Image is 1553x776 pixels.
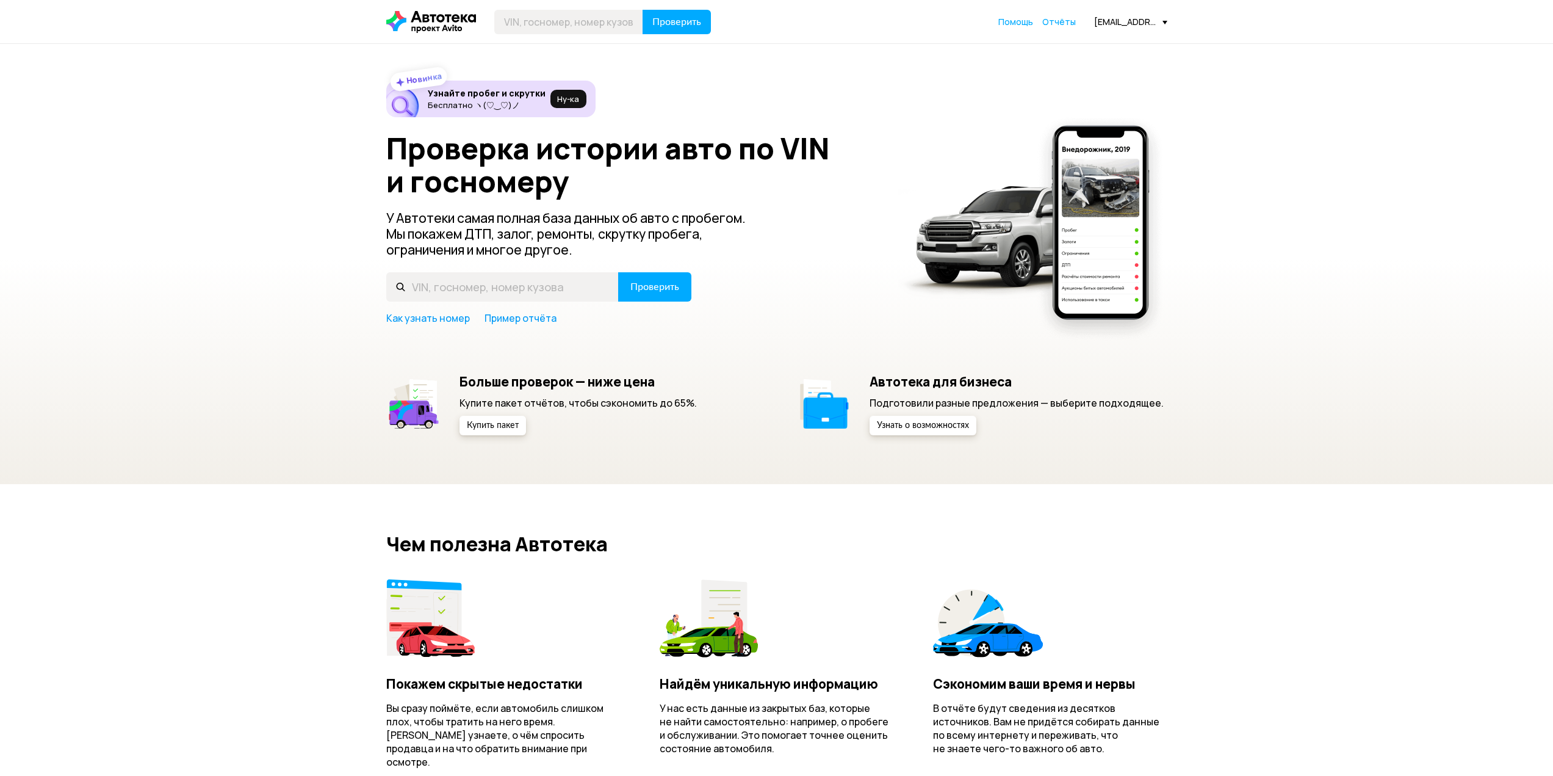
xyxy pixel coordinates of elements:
span: Купить пакет [467,421,519,430]
button: Проверить [618,272,691,302]
div: [EMAIL_ADDRESS][DOMAIN_NAME] [1094,16,1167,27]
h4: Сэкономим ваши время и нервы [933,676,1167,692]
span: Узнать о возможностях [877,421,969,430]
strong: Новинка [405,70,442,86]
h5: Автотека для бизнеса [870,374,1164,390]
span: Отчёты [1042,16,1076,27]
p: Бесплатно ヽ(♡‿♡)ノ [428,100,546,110]
h4: Найдём уникальную информацию [660,676,893,692]
h1: Проверка истории авто по VIN и госномеру [386,132,882,198]
h5: Больше проверок — ниже цена [459,374,697,390]
span: Проверить [652,17,701,27]
p: У Автотеки самая полная база данных об авто с пробегом. Мы покажем ДТП, залог, ремонты, скрутку п... [386,210,766,258]
span: Проверить [630,282,679,292]
p: У нас есть данные из закрытых баз, которые не найти самостоятельно: например, о пробеге и обслужи... [660,702,893,755]
h4: Покажем скрытые недостатки [386,676,620,692]
button: Купить пакет [459,416,526,435]
input: VIN, госномер, номер кузова [494,10,643,34]
p: В отчёте будут сведения из десятков источников. Вам не придётся собирать данные по всему интернет... [933,702,1167,755]
a: Как узнать номер [386,311,470,325]
a: Помощь [998,16,1033,28]
p: Вы сразу поймёте, если автомобиль слишком плох, чтобы тратить на него время. [PERSON_NAME] узнает... [386,702,620,769]
h2: Чем полезна Автотека [386,533,1167,555]
a: Отчёты [1042,16,1076,28]
span: Ну‑ка [557,94,579,104]
p: Подготовили разные предложения — выберите подходящее. [870,396,1164,410]
button: Проверить [643,10,711,34]
h6: Узнайте пробег и скрутки [428,88,546,99]
span: Помощь [998,16,1033,27]
a: Пример отчёта [485,311,557,325]
input: VIN, госномер, номер кузова [386,272,619,302]
p: Купите пакет отчётов, чтобы сэкономить до 65%. [459,396,697,410]
button: Узнать о возможностях [870,416,976,435]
